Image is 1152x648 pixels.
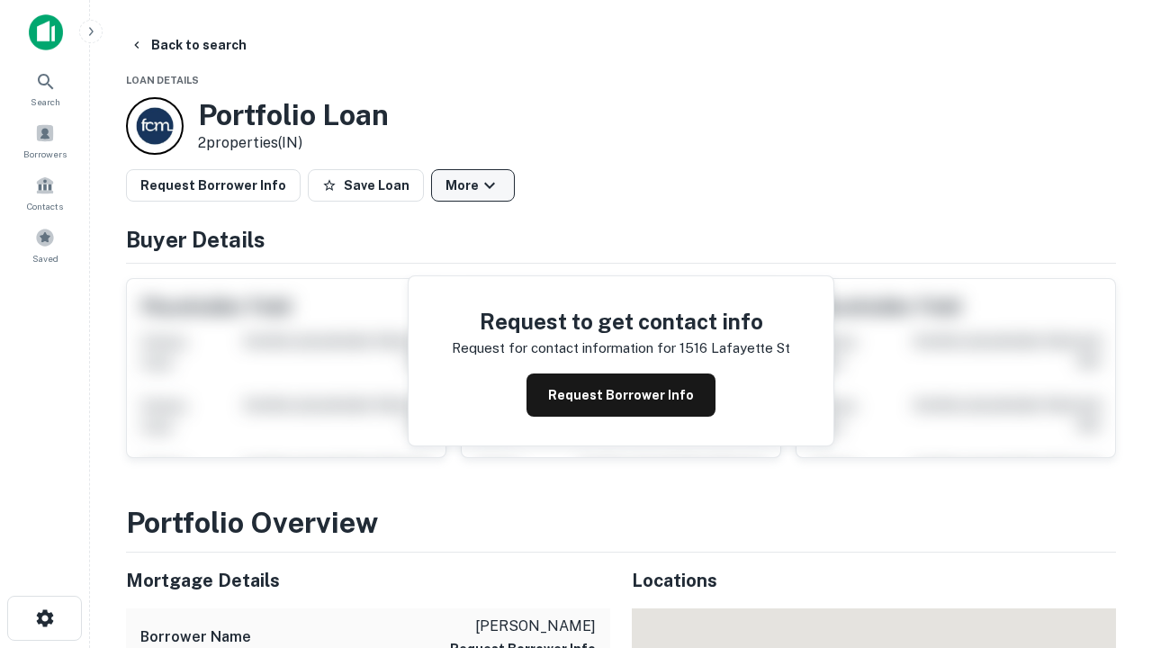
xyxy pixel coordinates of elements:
button: Request Borrower Info [526,373,715,417]
a: Contacts [5,168,85,217]
button: More [431,169,515,202]
button: Save Loan [308,169,424,202]
h4: Request to get contact info [452,305,790,337]
h4: Buyer Details [126,223,1116,256]
a: Search [5,64,85,112]
h3: Portfolio Loan [198,98,389,132]
span: Search [31,94,60,109]
span: Contacts [27,199,63,213]
h5: Mortgage Details [126,567,610,594]
h6: Borrower Name [140,626,251,648]
iframe: Chat Widget [1062,446,1152,533]
img: capitalize-icon.png [29,14,63,50]
span: Saved [32,251,58,265]
h5: Locations [632,567,1116,594]
span: Borrowers [23,147,67,161]
button: Back to search [122,29,254,61]
a: Borrowers [5,116,85,165]
p: 1516 lafayette st [679,337,790,359]
p: Request for contact information for [452,337,676,359]
a: Saved [5,220,85,269]
h3: Portfolio Overview [126,501,1116,544]
p: [PERSON_NAME] [450,616,596,637]
p: 2 properties (IN) [198,132,389,154]
span: Loan Details [126,75,199,85]
button: Request Borrower Info [126,169,301,202]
